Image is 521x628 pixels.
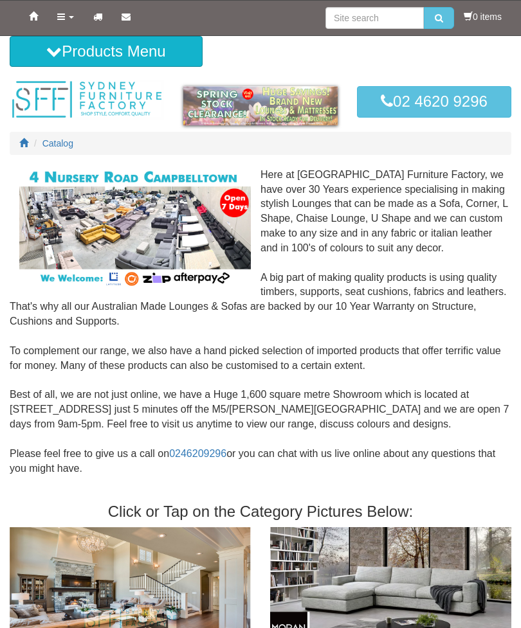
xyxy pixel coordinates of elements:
a: 0246209296 [169,448,226,459]
input: Site search [325,7,424,29]
h3: Click or Tap on the Category Pictures Below: [10,503,511,520]
img: Sydney Furniture Factory [10,80,164,120]
img: Corner Modular Lounges [19,168,251,288]
img: spring-sale.gif [183,86,338,125]
div: Here at [GEOGRAPHIC_DATA] Furniture Factory, we have over 30 Years experience specialising in mak... [10,168,511,491]
a: 02 4620 9296 [357,86,511,117]
a: Catalog [42,138,73,148]
li: 0 items [464,10,502,23]
button: Products Menu [10,36,203,67]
